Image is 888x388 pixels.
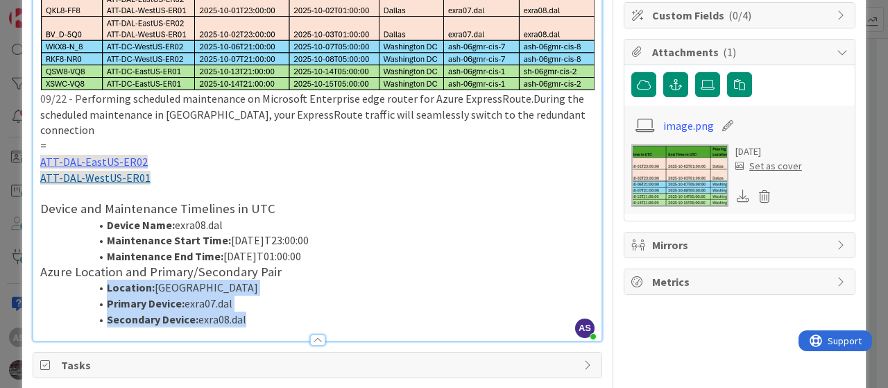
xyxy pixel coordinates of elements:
a: ATT-DAL-WestUS-ER01 [40,171,151,185]
span: Metrics [652,273,830,290]
span: Mirrors [652,237,830,253]
a: ATT-DAL-EastUS-ER02 [40,155,148,169]
span: AS [575,319,595,338]
span: Attachments [652,44,830,60]
span: ( 1 ) [723,45,736,59]
li: exra08.dal [57,312,595,328]
span: Tasks [61,357,577,373]
p: = [40,138,595,154]
div: Download [735,187,751,205]
li: exra07.dal [57,296,595,312]
strong: Location: [107,280,155,294]
strong: Maintenance Start Time: [107,233,231,247]
li: [DATE]T23:00:00 [57,233,595,248]
span: Custom Fields [652,7,830,24]
a: image.png [663,117,714,134]
div: Set as cover [735,159,802,174]
strong: Secondary Device: [107,312,198,326]
span: ( 0/4 ) [728,8,751,22]
span: erforming scheduled maintenance on Microsoft Enterprise edge router for Azure ExpressRoute.During... [40,92,588,137]
span: Device and Maintenance Timelines in UTC [40,201,275,217]
strong: Maintenance End Time: [107,249,223,263]
li: [GEOGRAPHIC_DATA] [57,280,595,296]
li: [DATE]T01:00:00 [57,248,595,264]
strong: Device Name: [107,218,175,232]
div: [DATE] [735,144,802,159]
strong: Primary Device: [107,296,185,310]
li: exra08.dal [57,217,595,233]
span: Support [29,2,63,19]
span: Azure Location and Primary/Secondary Pair [40,264,282,280]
